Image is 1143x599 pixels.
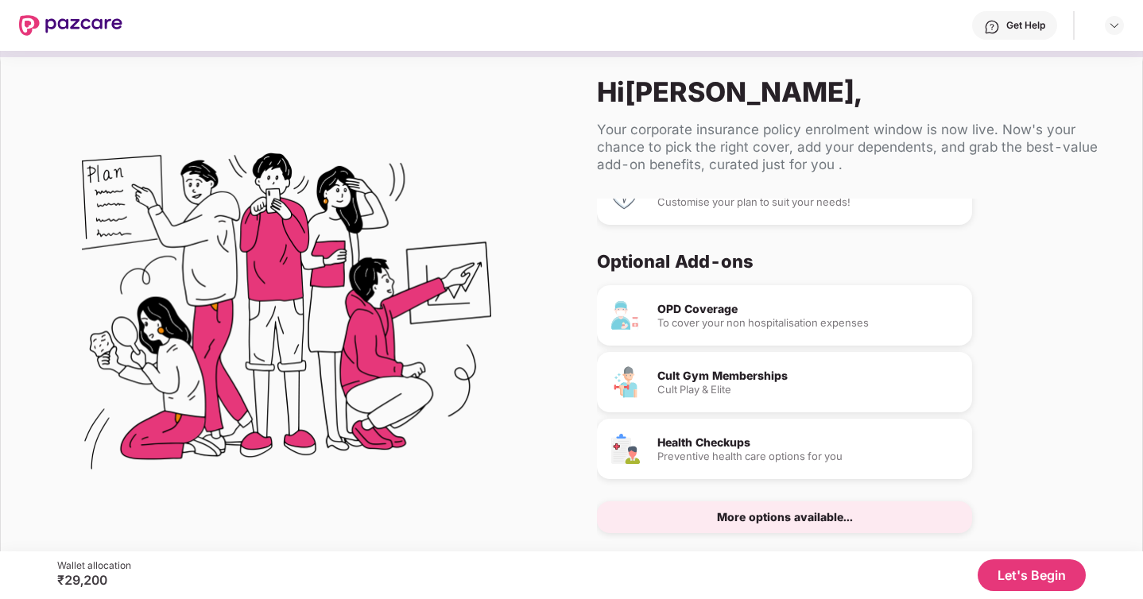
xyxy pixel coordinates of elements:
[657,385,959,395] div: Cult Play & Elite
[82,112,491,521] img: Flex Benefits Illustration
[657,370,959,381] div: Cult Gym Memberships
[657,437,959,448] div: Health Checkups
[57,572,131,588] div: ₹29,200
[657,318,959,328] div: To cover your non hospitalisation expenses
[597,121,1117,173] div: Your corporate insurance policy enrolment window is now live. Now's your chance to pick the right...
[597,75,1117,108] div: Hi [PERSON_NAME] ,
[657,451,959,462] div: Preventive health care options for you
[57,559,131,572] div: Wallet allocation
[657,197,959,207] div: Customise your plan to suit your needs!
[717,512,853,523] div: More options available...
[610,366,641,398] img: Cult Gym Memberships
[610,299,641,331] img: OPD Coverage
[610,433,641,465] img: Health Checkups
[978,559,1086,591] button: Let's Begin
[19,15,122,36] img: New Pazcare Logo
[984,19,1000,35] img: svg+xml;base64,PHN2ZyBpZD0iSGVscC0zMngzMiIgeG1sbnM9Imh0dHA6Ly93d3cudzMub3JnLzIwMDAvc3ZnIiB3aWR0aD...
[1108,19,1121,32] img: svg+xml;base64,PHN2ZyBpZD0iRHJvcGRvd24tMzJ4MzIiIHhtbG5zPSJodHRwOi8vd3d3LnczLm9yZy8yMDAwL3N2ZyIgd2...
[1006,19,1045,32] div: Get Help
[657,303,959,315] div: OPD Coverage
[597,250,1104,272] div: Optional Add-ons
